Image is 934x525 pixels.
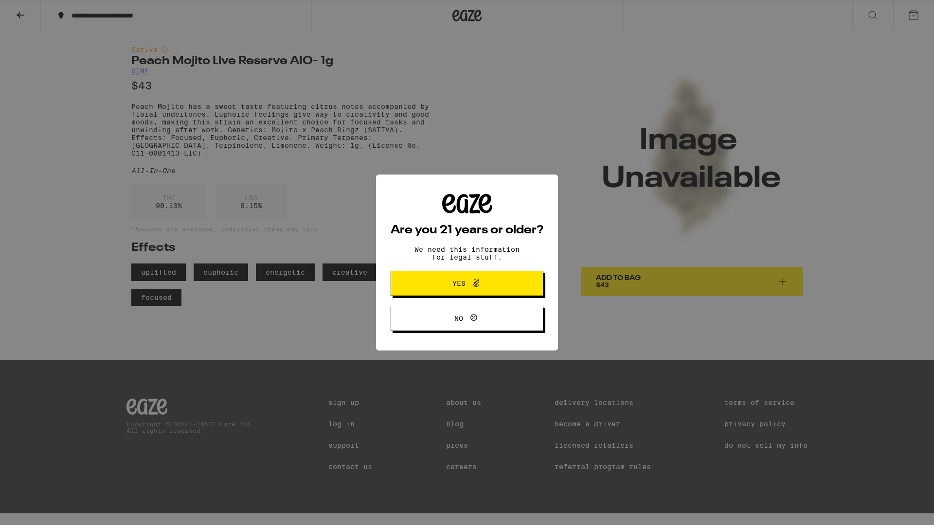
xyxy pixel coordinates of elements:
h2: Are you 21 years or older? [391,225,543,236]
button: No [391,306,543,331]
p: We need this information for legal stuff. [406,245,528,261]
span: No [454,315,463,322]
span: Yes [452,280,466,287]
button: Yes [391,271,543,296]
